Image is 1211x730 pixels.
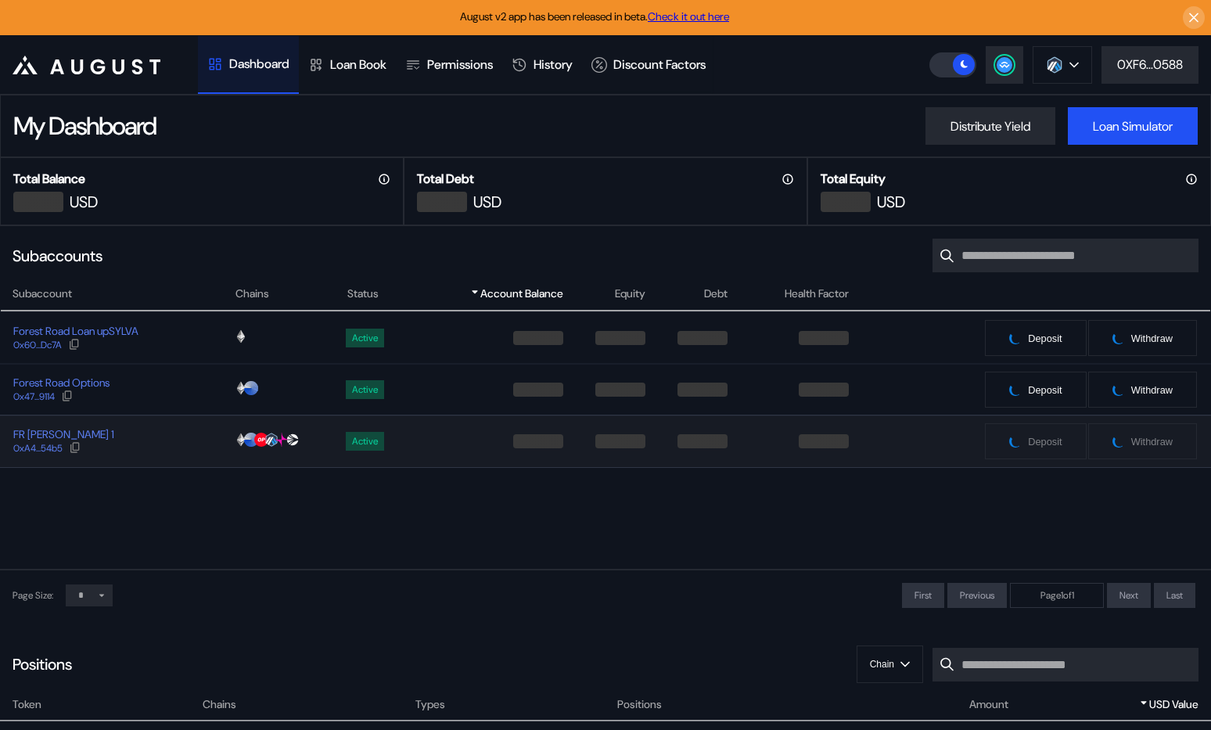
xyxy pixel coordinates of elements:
span: Withdraw [1131,384,1173,396]
div: Dashboard [229,56,289,72]
div: My Dashboard [13,110,156,142]
div: 0x47...9114 [13,391,55,402]
div: Active [352,333,378,343]
img: chain logo [264,433,278,447]
div: Page Size: [13,589,53,602]
span: Account Balance [480,286,563,302]
button: Chain [857,645,923,683]
img: chain logo [234,381,248,395]
div: 0xA4...54b5 [13,443,63,454]
span: Page 1 of 1 [1040,589,1074,602]
span: Withdraw [1131,436,1173,448]
div: 0x60...Dc7A [13,340,62,351]
span: Types [415,696,445,713]
div: Permissions [427,56,493,73]
span: August v2 app has been released in beta. [460,9,729,23]
img: chain logo [244,381,258,395]
button: pendingDeposit [984,423,1087,460]
h2: Total Debt [417,171,474,187]
div: Subaccounts [13,246,102,266]
div: USD [877,192,905,212]
span: Next [1119,589,1138,602]
a: Dashboard [198,36,299,94]
span: Withdraw [1131,333,1173,344]
div: Active [352,436,378,447]
span: Amount [969,696,1008,713]
button: 0XF6...0588 [1101,46,1198,84]
button: Last [1154,583,1195,608]
button: Distribute Yield [925,107,1055,145]
div: Distribute Yield [950,118,1030,135]
div: Active [352,384,378,395]
img: pending [1112,435,1125,448]
span: Deposit [1028,436,1062,448]
a: History [502,36,582,94]
div: Positions [13,654,72,674]
div: FR [PERSON_NAME] 1 [13,427,114,441]
span: Previous [960,589,994,602]
span: Status [347,286,379,302]
span: Deposit [1028,333,1062,344]
h2: Total Equity [821,171,886,187]
img: pending [1112,383,1125,396]
div: Forest Road Loan upSYLVA [13,324,138,338]
button: Loan Simulator [1068,107,1198,145]
button: pendingDeposit [984,319,1087,357]
div: Loan Simulator [1093,118,1173,135]
button: pendingWithdraw [1087,319,1198,357]
div: 0XF6...0588 [1117,56,1183,73]
span: Health Factor [785,286,849,302]
div: USD [70,192,98,212]
img: chain logo [275,433,289,447]
img: chain logo [234,329,248,343]
img: pending [1009,332,1022,344]
button: Previous [947,583,1007,608]
div: History [534,56,573,73]
div: Discount Factors [613,56,706,73]
button: pendingWithdraw [1087,371,1198,408]
span: Equity [615,286,645,302]
a: Discount Factors [582,36,715,94]
img: chain logo [254,433,268,447]
div: USD [473,192,501,212]
a: Check it out here [648,9,729,23]
span: Deposit [1028,384,1062,396]
img: pending [1112,332,1125,344]
div: Loan Book [330,56,386,73]
h2: Total Balance [13,171,85,187]
img: chain logo [244,433,258,447]
img: pending [1009,383,1022,396]
a: Loan Book [299,36,396,94]
a: Permissions [396,36,502,94]
span: Debt [704,286,728,302]
span: Subaccount [13,286,72,302]
button: pendingWithdraw [1087,423,1198,460]
span: First [915,589,932,602]
button: Next [1107,583,1151,608]
img: chain logo [286,433,300,447]
img: chain logo [1046,56,1063,74]
span: USD Value [1149,696,1198,713]
img: pending [1009,435,1022,448]
button: pendingDeposit [984,371,1087,408]
span: Token [13,696,41,713]
span: Chain [870,659,894,670]
img: chain logo [234,433,248,447]
span: Positions [617,696,662,713]
span: Chains [203,696,236,713]
button: First [902,583,944,608]
span: Last [1166,589,1183,602]
button: chain logo [1033,46,1092,84]
span: Chains [235,286,269,302]
div: Forest Road Options [13,376,110,390]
